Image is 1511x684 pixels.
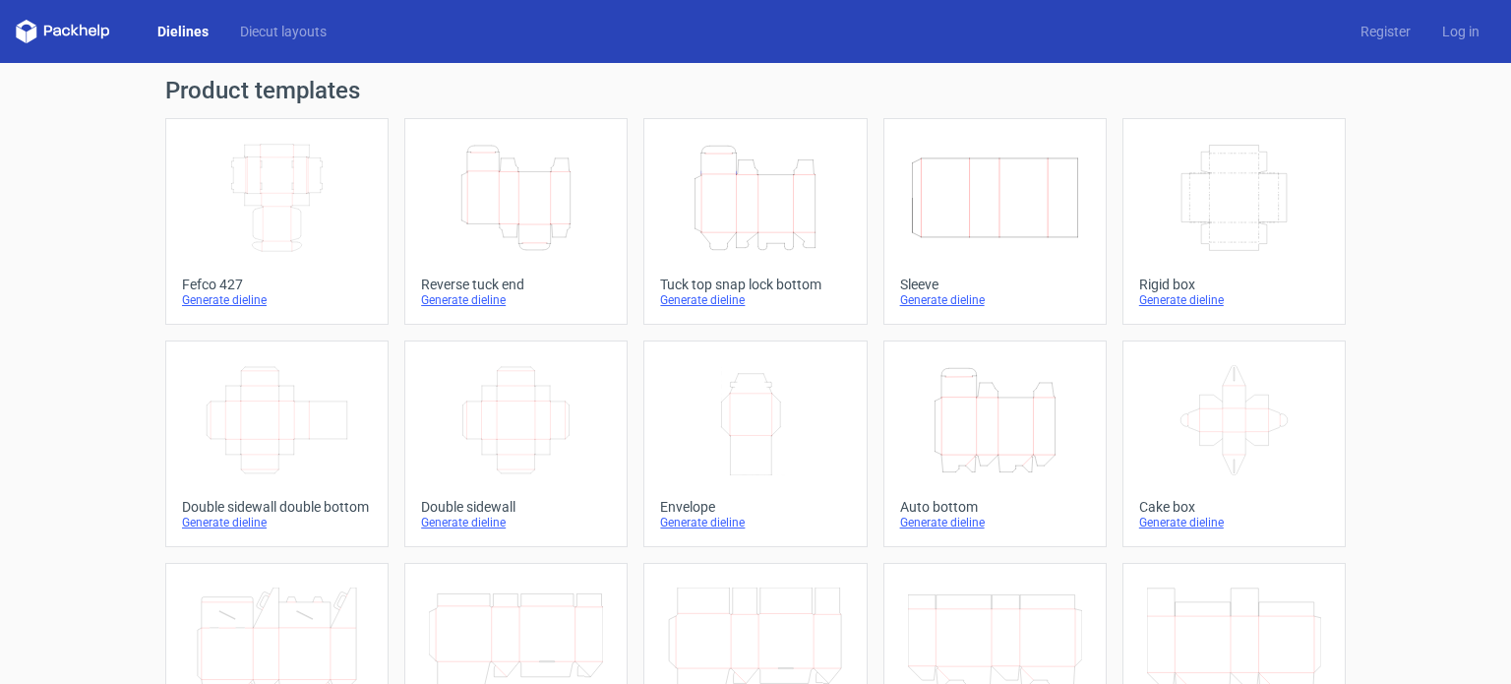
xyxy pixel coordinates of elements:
[1426,22,1495,41] a: Log in
[182,277,372,292] div: Fefco 427
[883,118,1107,325] a: SleeveGenerate dieline
[165,341,389,547] a: Double sidewall double bottomGenerate dieline
[142,22,224,41] a: Dielines
[883,341,1107,547] a: Auto bottomGenerate dieline
[1139,292,1329,308] div: Generate dieline
[900,277,1090,292] div: Sleeve
[900,292,1090,308] div: Generate dieline
[404,341,628,547] a: Double sidewallGenerate dieline
[1139,277,1329,292] div: Rigid box
[182,499,372,515] div: Double sidewall double bottom
[643,341,867,547] a: EnvelopeGenerate dieline
[660,292,850,308] div: Generate dieline
[421,277,611,292] div: Reverse tuck end
[224,22,342,41] a: Diecut layouts
[660,515,850,530] div: Generate dieline
[1345,22,1426,41] a: Register
[1139,515,1329,530] div: Generate dieline
[421,292,611,308] div: Generate dieline
[404,118,628,325] a: Reverse tuck endGenerate dieline
[421,515,611,530] div: Generate dieline
[165,118,389,325] a: Fefco 427Generate dieline
[1122,341,1346,547] a: Cake boxGenerate dieline
[900,515,1090,530] div: Generate dieline
[660,499,850,515] div: Envelope
[1139,499,1329,515] div: Cake box
[165,79,1346,102] h1: Product templates
[900,499,1090,515] div: Auto bottom
[660,277,850,292] div: Tuck top snap lock bottom
[421,499,611,515] div: Double sidewall
[1122,118,1346,325] a: Rigid boxGenerate dieline
[643,118,867,325] a: Tuck top snap lock bottomGenerate dieline
[182,515,372,530] div: Generate dieline
[182,292,372,308] div: Generate dieline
